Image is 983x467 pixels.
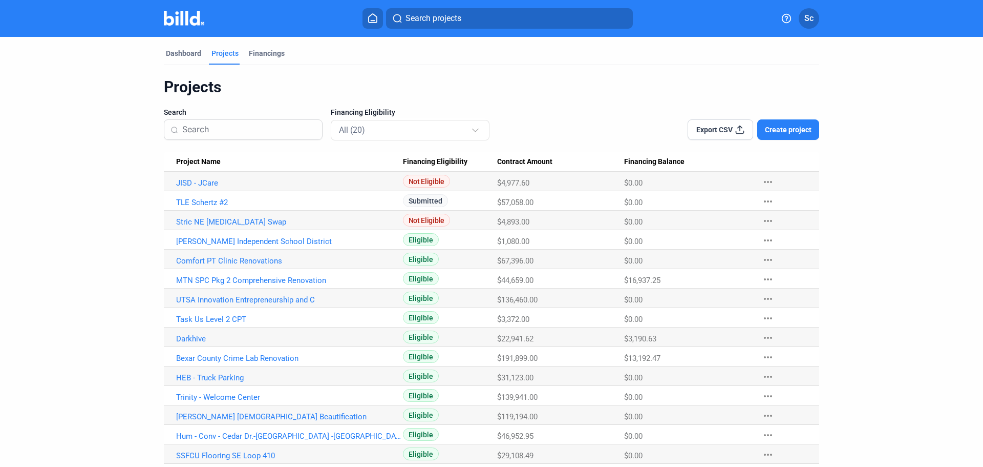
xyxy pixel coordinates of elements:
span: $3,190.63 [624,334,656,343]
a: Comfort PT Clinic Renovations [176,256,403,266]
span: Eligible [403,428,439,441]
a: [PERSON_NAME] Independent School District [176,237,403,246]
span: Financing Eligibility [331,107,395,117]
span: Search [164,107,186,117]
span: $67,396.00 [497,256,533,266]
mat-icon: more_horiz [762,312,774,324]
span: Project Name [176,157,221,167]
span: $0.00 [624,393,643,402]
span: Eligible [403,370,439,382]
span: $44,659.00 [497,276,533,285]
mat-icon: more_horiz [762,351,774,363]
span: Eligible [403,350,439,363]
mat-icon: more_horiz [762,449,774,461]
span: $4,893.00 [497,217,529,227]
mat-icon: more_horiz [762,371,774,383]
span: Eligible [403,448,439,460]
span: Eligible [403,253,439,266]
span: $0.00 [624,451,643,460]
span: Eligible [403,233,439,246]
div: Project Name [176,157,403,167]
span: Search projects [405,12,461,25]
a: Bexar County Crime Lab Renovation [176,354,403,363]
span: Eligible [403,292,439,304]
mat-icon: more_horiz [762,429,774,441]
mat-icon: more_horiz [762,195,774,208]
a: Trinity - Welcome Center [176,393,403,402]
a: TLE Schertz #2 [176,198,403,207]
mat-icon: more_horiz [762,215,774,227]
span: $22,941.62 [497,334,533,343]
div: Financing Balance [624,157,752,167]
span: Eligible [403,331,439,343]
mat-select-trigger: All (20) [339,125,365,135]
span: Financing Eligibility [403,157,467,167]
span: $0.00 [624,315,643,324]
span: $46,952.95 [497,432,533,441]
span: Financing Balance [624,157,685,167]
mat-icon: more_horiz [762,332,774,344]
a: Task Us Level 2 CPT [176,315,403,324]
span: $191,899.00 [497,354,538,363]
button: Sc [799,8,819,29]
a: HEB - Truck Parking [176,373,403,382]
span: Not Eligible [403,175,450,188]
a: Hum - Conv - Cedar Dr.-[GEOGRAPHIC_DATA] -[GEOGRAPHIC_DATA] [176,432,403,441]
span: Eligible [403,389,439,402]
span: Contract Amount [497,157,552,167]
button: Export CSV [688,119,753,140]
mat-icon: more_horiz [762,176,774,188]
a: [PERSON_NAME] [DEMOGRAPHIC_DATA] Beautification [176,412,403,421]
mat-icon: more_horiz [762,273,774,286]
button: Create project [757,119,819,140]
mat-icon: more_horiz [762,234,774,247]
div: Financing Eligibility [403,157,497,167]
input: Search [182,119,316,140]
a: MTN SPC Pkg 2 Comprehensive Renovation [176,276,403,285]
div: Contract Amount [497,157,624,167]
span: Export CSV [696,125,733,135]
span: Eligible [403,409,439,421]
span: $136,460.00 [497,295,538,304]
span: $0.00 [624,256,643,266]
span: $0.00 [624,295,643,304]
mat-icon: more_horiz [762,410,774,422]
a: Darkhive [176,334,403,343]
span: $29,108.49 [497,451,533,460]
a: UTSA Innovation Entrepreneurship and C [176,295,403,304]
div: Projects [164,77,819,97]
div: Projects [211,48,239,58]
span: Sc [804,12,814,25]
span: $13,192.47 [624,354,660,363]
span: $0.00 [624,412,643,421]
span: $31,123.00 [497,373,533,382]
span: $0.00 [624,198,643,207]
mat-icon: more_horiz [762,293,774,305]
span: $0.00 [624,373,643,382]
span: $139,941.00 [497,393,538,402]
span: $119,194.00 [497,412,538,421]
a: Stric NE [MEDICAL_DATA] Swap [176,217,403,227]
span: $0.00 [624,178,643,188]
span: Eligible [403,272,439,285]
a: SSFCU Flooring SE Loop 410 [176,451,403,460]
a: JISD - JCare [176,178,403,188]
span: $0.00 [624,217,643,227]
span: $16,937.25 [624,276,660,285]
span: $4,977.60 [497,178,529,188]
span: Not Eligible [403,214,450,227]
mat-icon: more_horiz [762,254,774,266]
mat-icon: more_horiz [762,390,774,402]
span: $0.00 [624,432,643,441]
span: $57,058.00 [497,198,533,207]
div: Financings [249,48,285,58]
span: Create project [765,125,811,135]
span: $1,080.00 [497,237,529,246]
button: Search projects [386,8,633,29]
span: $3,372.00 [497,315,529,324]
div: Dashboard [166,48,201,58]
span: Eligible [403,311,439,324]
span: Submitted [403,194,448,207]
img: Billd Company Logo [164,11,204,26]
span: $0.00 [624,237,643,246]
